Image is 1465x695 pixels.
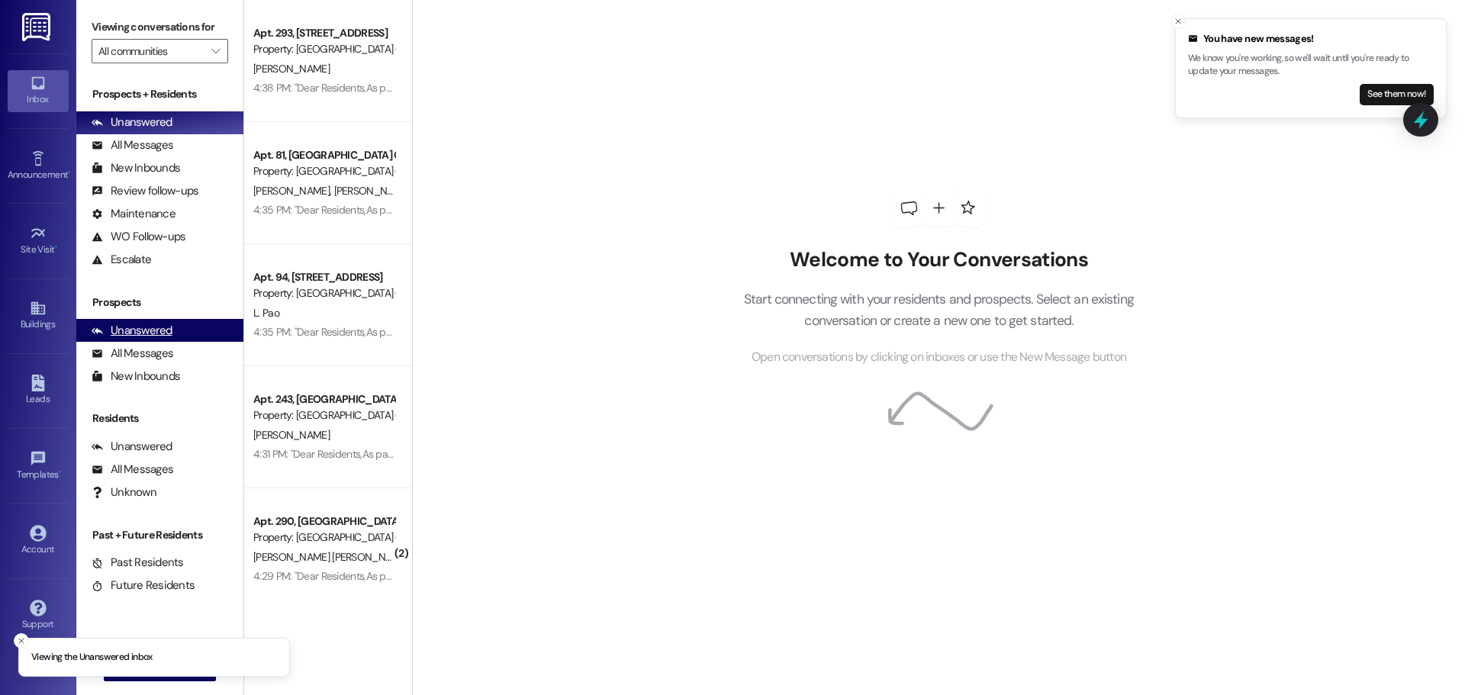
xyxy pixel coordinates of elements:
[92,484,156,500] div: Unknown
[253,391,394,407] div: Apt. 243, [GEOGRAPHIC_DATA] J
[76,410,243,426] div: Residents
[92,578,195,594] div: Future Residents
[92,462,173,478] div: All Messages
[1188,31,1434,47] div: You have new messages!
[55,242,57,253] span: •
[253,147,394,163] div: Apt. 81, [GEOGRAPHIC_DATA] C
[92,368,180,385] div: New Inbounds
[92,206,175,222] div: Maintenance
[92,15,228,39] label: Viewing conversations for
[8,595,69,636] a: Support
[253,41,394,57] div: Property: [GEOGRAPHIC_DATA] (4024)
[8,446,69,487] a: Templates •
[8,220,69,262] a: Site Visit •
[92,183,198,199] div: Review follow-ups
[1188,52,1434,79] p: We know you're working, so we'll wait until you're ready to update your messages.
[92,323,172,339] div: Unanswered
[68,167,70,178] span: •
[720,288,1157,332] p: Start connecting with your residents and prospects. Select an existing conversation or create a n...
[253,529,394,545] div: Property: [GEOGRAPHIC_DATA] (4024)
[253,62,330,76] span: [PERSON_NAME]
[14,633,29,648] button: Close toast
[253,407,394,423] div: Property: [GEOGRAPHIC_DATA] (4024)
[92,229,185,245] div: WO Follow-ups
[8,370,69,411] a: Leads
[253,306,279,320] span: L. Pao
[92,160,180,176] div: New Inbounds
[333,184,414,198] span: [PERSON_NAME]
[59,467,61,478] span: •
[92,137,173,153] div: All Messages
[1170,14,1186,29] button: Close toast
[92,439,172,455] div: Unanswered
[31,651,153,664] p: Viewing the Unanswered inbox
[211,45,220,57] i: 
[76,294,243,310] div: Prospects
[752,348,1126,367] span: Open conversations by clicking on inboxes or use the New Message button
[92,346,173,362] div: All Messages
[22,13,53,41] img: ResiDesk Logo
[8,70,69,111] a: Inbox
[98,39,204,63] input: All communities
[253,269,394,285] div: Apt. 94, [STREET_ADDRESS]
[76,86,243,102] div: Prospects + Residents
[253,25,394,41] div: Apt. 293, [STREET_ADDRESS]
[92,555,184,571] div: Past Residents
[253,163,394,179] div: Property: [GEOGRAPHIC_DATA] (4024)
[253,513,394,529] div: Apt. 290, [GEOGRAPHIC_DATA] M
[253,428,330,442] span: [PERSON_NAME]
[253,550,413,564] span: [PERSON_NAME] [PERSON_NAME]
[92,114,172,130] div: Unanswered
[8,520,69,561] a: Account
[92,252,151,268] div: Escalate
[720,248,1157,272] h2: Welcome to Your Conversations
[253,184,334,198] span: [PERSON_NAME]
[76,527,243,543] div: Past + Future Residents
[1360,84,1434,105] button: See them now!
[253,285,394,301] div: Property: [GEOGRAPHIC_DATA] (4024)
[8,295,69,336] a: Buildings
